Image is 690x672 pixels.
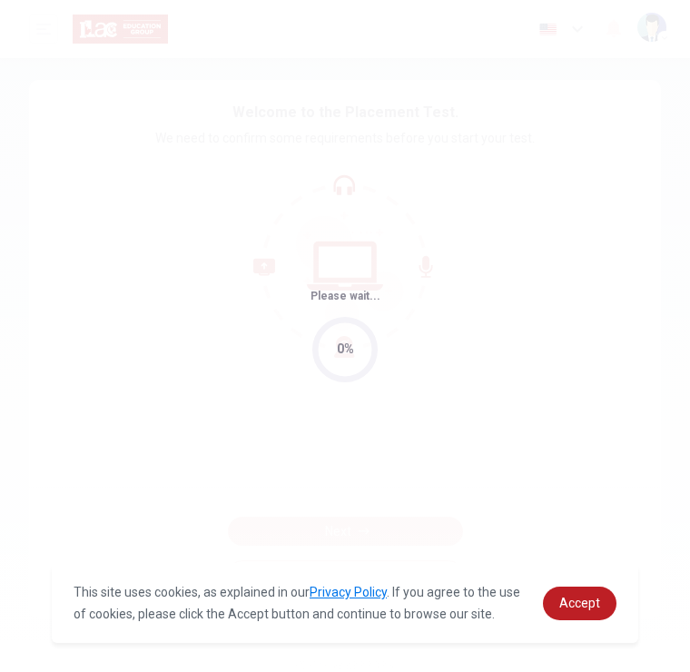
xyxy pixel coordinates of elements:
[310,290,380,302] span: Please wait...
[337,339,354,360] div: 0%
[52,563,638,643] div: cookieconsent
[559,596,600,610] span: Accept
[310,585,387,599] a: Privacy Policy
[74,585,520,621] span: This site uses cookies, as explained in our . If you agree to the use of cookies, please click th...
[543,587,616,620] a: dismiss cookie message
